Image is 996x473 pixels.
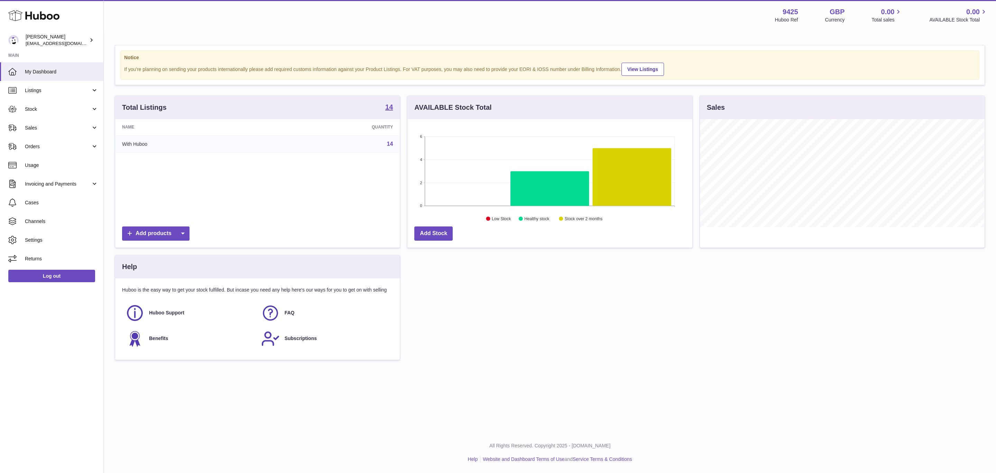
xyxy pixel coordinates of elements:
[385,104,393,110] strong: 14
[420,158,422,162] text: 4
[468,456,478,462] a: Help
[881,7,895,17] span: 0.00
[26,41,102,46] span: [EMAIL_ADDRESS][DOMAIN_NAME]
[483,456,564,462] a: Website and Dashboard Terms of Use
[115,119,265,135] th: Name
[25,125,91,131] span: Sales
[25,237,98,243] span: Settings
[285,335,317,342] span: Subscriptions
[414,226,453,241] a: Add Stock
[871,17,902,23] span: Total sales
[261,304,390,322] a: FAQ
[115,135,265,153] td: With Huboo
[25,199,98,206] span: Cases
[420,134,422,139] text: 6
[525,216,550,221] text: Healthy stock
[25,106,91,113] span: Stock
[122,226,190,241] a: Add products
[492,216,511,221] text: Low Stock
[775,17,798,23] div: Huboo Ref
[122,262,137,271] h3: Help
[26,34,88,47] div: [PERSON_NAME]
[124,54,976,61] strong: Notice
[261,329,390,348] a: Subscriptions
[573,456,632,462] a: Service Terms & Conditions
[420,204,422,208] text: 0
[929,7,988,23] a: 0.00 AVAILABLE Stock Total
[825,17,845,23] div: Currency
[565,216,602,221] text: Stock over 2 months
[25,143,91,150] span: Orders
[25,256,98,262] span: Returns
[385,104,393,112] a: 14
[265,119,400,135] th: Quantity
[25,87,91,94] span: Listings
[929,17,988,23] span: AVAILABLE Stock Total
[285,310,295,316] span: FAQ
[830,7,845,17] strong: GBP
[149,335,168,342] span: Benefits
[124,62,976,76] div: If you're planning on sending your products internationally please add required customs informati...
[783,7,798,17] strong: 9425
[149,310,184,316] span: Huboo Support
[414,103,491,112] h3: AVAILABLE Stock Total
[387,141,393,147] a: 14
[707,103,725,112] h3: Sales
[25,69,98,75] span: My Dashboard
[109,443,990,449] p: All Rights Reserved. Copyright 2025 - [DOMAIN_NAME]
[480,456,632,463] li: and
[122,287,393,293] p: Huboo is the easy way to get your stock fulfilled. But incase you need any help here's our ways f...
[126,329,254,348] a: Benefits
[8,35,19,45] img: internalAdmin-9425@internal.huboo.com
[966,7,980,17] span: 0.00
[621,63,664,76] a: View Listings
[8,270,95,282] a: Log out
[871,7,902,23] a: 0.00 Total sales
[25,218,98,225] span: Channels
[126,304,254,322] a: Huboo Support
[420,181,422,185] text: 2
[25,181,91,187] span: Invoicing and Payments
[122,103,167,112] h3: Total Listings
[25,162,98,169] span: Usage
